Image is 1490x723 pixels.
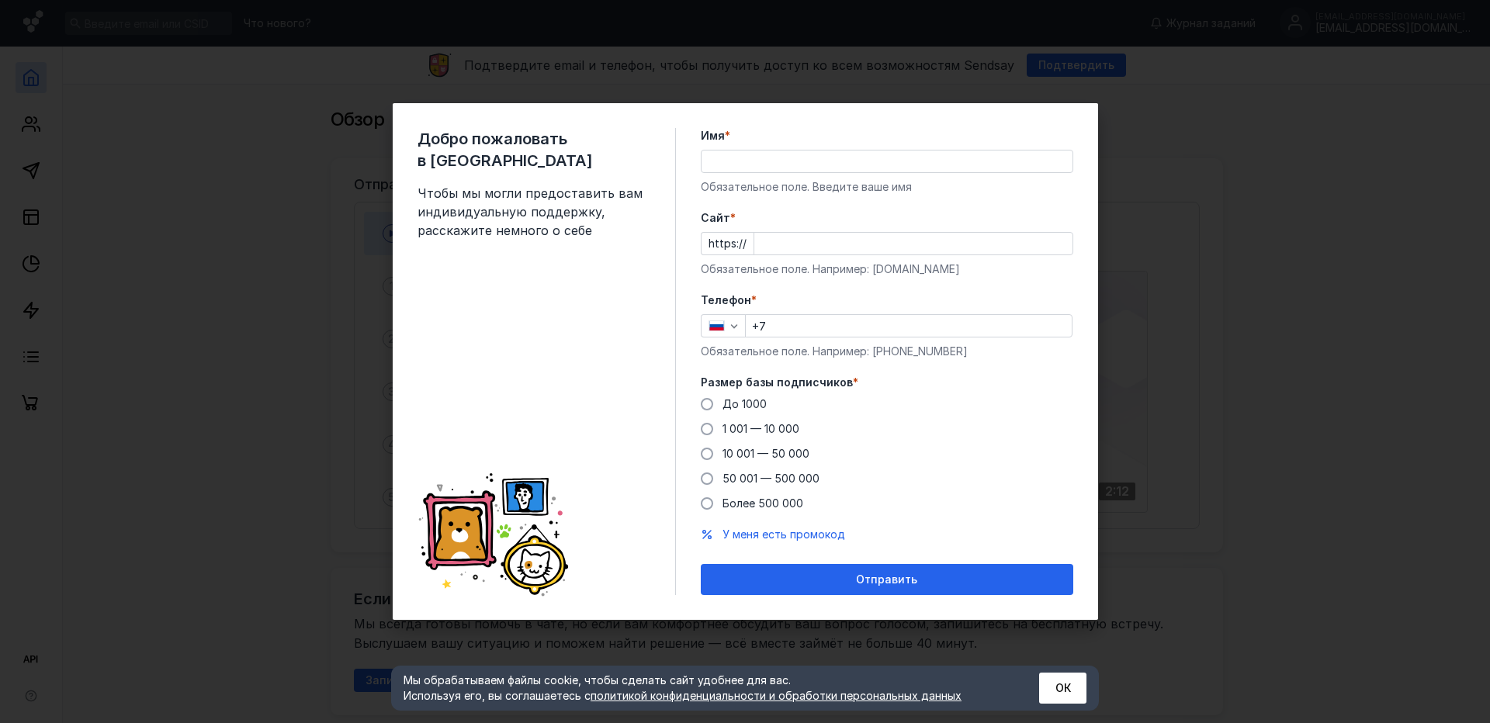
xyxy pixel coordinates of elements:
[701,344,1073,359] div: Обязательное поле. Например: [PHONE_NUMBER]
[701,128,725,144] span: Имя
[722,447,809,460] span: 10 001 — 50 000
[591,689,962,702] a: политикой конфиденциальности и обработки персональных данных
[418,184,650,240] span: Чтобы мы могли предоставить вам индивидуальную поддержку, расскажите немного о себе
[722,527,845,542] button: У меня есть промокод
[722,422,799,435] span: 1 001 — 10 000
[701,261,1073,277] div: Обязательное поле. Например: [DOMAIN_NAME]
[722,496,803,510] span: Более 500 000
[856,573,917,586] span: Отправить
[1039,673,1086,704] button: ОК
[722,528,845,541] span: У меня есть промокод
[404,673,1001,704] div: Мы обрабатываем файлы cookie, чтобы сделать сайт удобнее для вас. Используя его, вы соглашаетесь c
[418,128,650,171] span: Добро пожаловать в [GEOGRAPHIC_DATA]
[701,210,730,226] span: Cайт
[722,397,767,410] span: До 1000
[701,375,853,390] span: Размер базы подписчиков
[722,472,819,485] span: 50 001 — 500 000
[701,292,751,308] span: Телефон
[701,564,1073,595] button: Отправить
[701,179,1073,195] div: Обязательное поле. Введите ваше имя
